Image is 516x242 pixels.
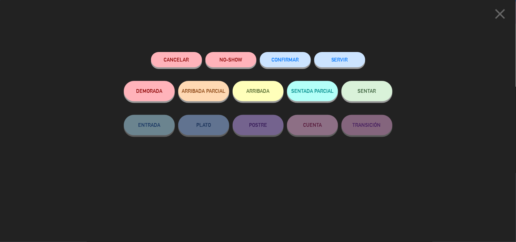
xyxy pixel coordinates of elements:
button: close [490,5,511,25]
button: DEMORADA [124,81,175,101]
button: SERVIR [314,52,365,67]
span: CONFIRMAR [272,57,299,63]
button: ARRIBADA [233,81,284,101]
button: PLATO [178,115,229,135]
span: SENTAR [358,88,376,94]
button: TRANSICIÓN [342,115,393,135]
button: CONFIRMAR [260,52,311,67]
button: ARRIBADA PARCIAL [178,81,229,101]
button: ENTRADA [124,115,175,135]
button: POSTRE [233,115,284,135]
i: close [492,5,509,22]
button: SENTAR [342,81,393,101]
button: NO-SHOW [205,52,256,67]
button: Cancelar [151,52,202,67]
span: ARRIBADA PARCIAL [182,88,226,94]
button: CUENTA [287,115,338,135]
button: SENTADA PARCIAL [287,81,338,101]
